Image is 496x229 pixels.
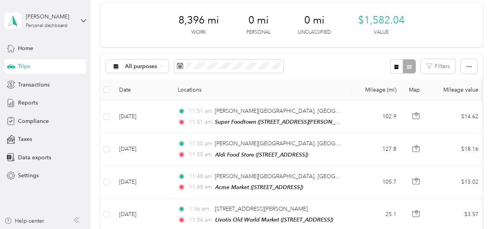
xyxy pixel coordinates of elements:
[18,117,49,125] span: Compliance
[113,79,171,101] th: Date
[298,29,331,36] p: Unclassified
[304,14,325,27] span: 0 mi
[18,81,50,89] span: Transactions
[113,101,171,133] td: [DATE]
[215,151,308,158] span: Aldi Food Store ([STREET_ADDRESS])
[430,79,485,101] th: Mileage value
[18,153,51,162] span: Data exports
[248,14,269,27] span: 0 mi
[191,29,206,36] p: Work
[374,29,389,36] p: Value
[246,29,271,36] p: Personal
[18,62,30,70] span: Trips
[26,23,68,28] div: Personal dashboard
[178,14,219,27] span: 8,396 mi
[215,216,333,223] span: Livotis Old World Market ([STREET_ADDRESS])
[18,99,38,107] span: Reports
[215,206,308,212] span: [STREET_ADDRESS][PERSON_NAME]
[215,173,374,180] span: [PERSON_NAME][GEOGRAPHIC_DATA], [GEOGRAPHIC_DATA]
[215,108,374,114] span: [PERSON_NAME][GEOGRAPHIC_DATA], [GEOGRAPHIC_DATA]
[430,133,485,166] td: $18.16
[215,119,354,125] span: Super Foodtown ([STREET_ADDRESS][PERSON_NAME])
[171,79,351,101] th: Locations
[18,171,39,180] span: Settings
[189,216,212,224] span: 11:36 am
[351,79,403,101] th: Mileage (mi)
[351,166,403,198] td: 105.7
[18,44,33,52] span: Home
[18,135,32,143] span: Taxes
[125,64,157,69] span: All purposes
[403,79,430,101] th: Map
[189,150,212,159] span: 11:50 am
[189,205,211,213] span: 1:36 am
[421,59,455,74] button: Filters
[113,166,171,198] td: [DATE]
[4,217,44,225] button: Help center
[351,133,403,166] td: 127.8
[189,183,212,191] span: 11:48 am
[189,172,211,181] span: 11:48 am
[452,185,496,229] iframe: Everlance-gr Chat Button Frame
[351,101,403,133] td: 102.9
[189,118,211,126] span: 11:51 am
[430,166,485,198] td: $15.02
[26,13,75,21] div: [PERSON_NAME]
[215,140,374,147] span: [PERSON_NAME][GEOGRAPHIC_DATA], [GEOGRAPHIC_DATA]
[358,14,405,27] span: $1,582.04
[189,139,211,148] span: 11:50 am
[430,101,485,133] td: $14.62
[189,107,211,115] span: 11:51 am
[113,133,171,166] td: [DATE]
[215,184,303,190] span: Acme Market ([STREET_ADDRESS])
